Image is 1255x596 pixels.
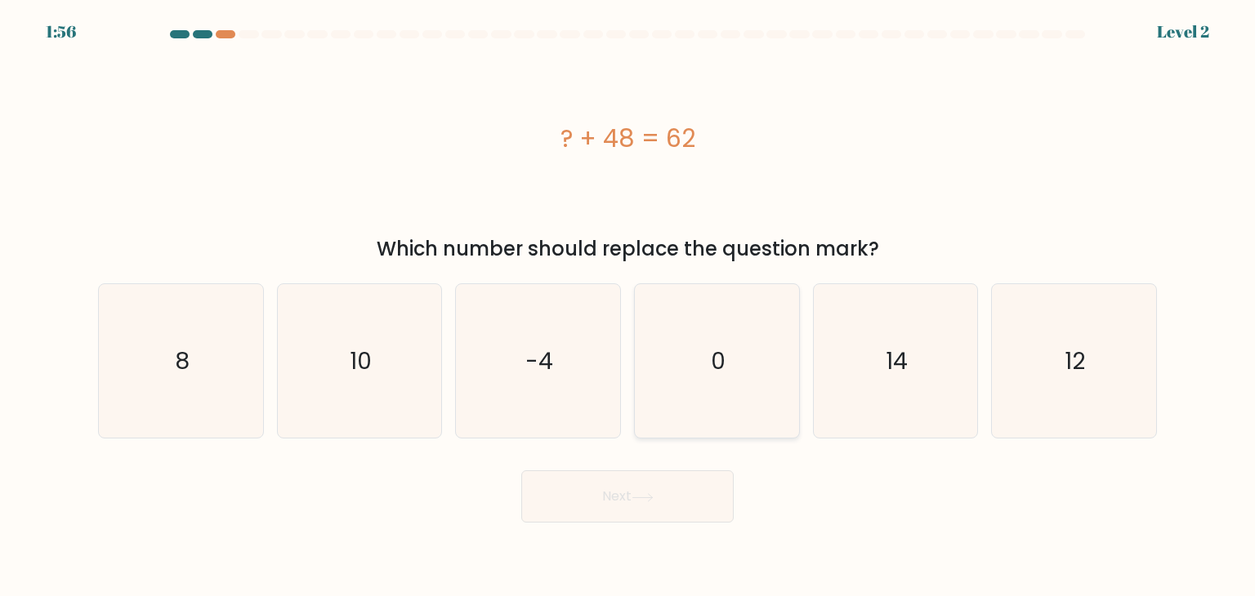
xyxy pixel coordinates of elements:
text: 14 [886,345,908,377]
text: 0 [711,345,726,377]
div: 1:56 [46,20,76,44]
text: 8 [175,345,190,377]
button: Next [521,470,734,523]
text: -4 [526,345,554,377]
div: Level 2 [1157,20,1209,44]
text: 10 [350,345,372,377]
div: ? + 48 = 62 [98,120,1157,157]
div: Which number should replace the question mark? [108,234,1147,264]
text: 12 [1065,345,1086,377]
